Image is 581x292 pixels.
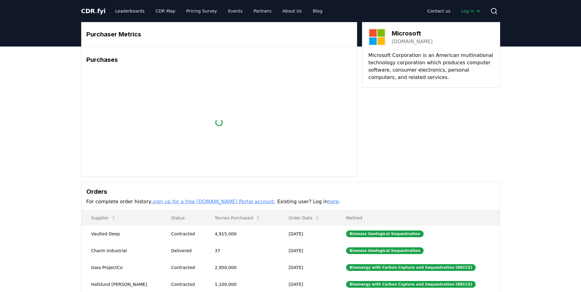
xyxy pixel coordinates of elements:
[328,199,339,204] a: here
[95,7,97,15] span: .
[86,55,352,64] h3: Purchases
[346,247,424,254] div: Biomass Geological Sequestration
[86,198,495,205] p: For complete order history, . Existing user? Log in .
[279,259,337,276] td: [DATE]
[249,6,276,17] a: Partners
[368,28,386,46] img: Microsoft-logo
[171,281,200,287] div: Contracted
[171,248,200,254] div: Delivered
[392,38,433,45] a: [DOMAIN_NAME]
[81,225,161,242] td: Vaulted Deep
[422,6,455,17] a: Contact us
[86,212,121,224] button: Supplier
[341,215,495,221] p: Method
[279,225,337,242] td: [DATE]
[215,118,223,126] div: loading
[368,52,494,81] p: Microsoft Corporation is an American multinational technology corporation which produces computer...
[171,231,200,237] div: Contracted
[277,6,307,17] a: About Us
[456,6,485,17] a: Log in
[151,6,180,17] a: CDR Map
[279,242,337,259] td: [DATE]
[81,259,161,276] td: Gaia ProjectCo
[210,212,265,224] button: Tonnes Purchased
[346,264,476,271] div: Bioenergy with Carbon Capture and Sequestration (BECCS)
[223,6,247,17] a: Events
[461,8,480,14] span: Log in
[205,242,279,259] td: 37
[308,6,327,17] a: Blog
[86,187,495,196] h3: Orders
[205,225,279,242] td: 4,915,000
[81,7,106,15] a: CDR.fyi
[81,7,106,15] span: CDR fyi
[346,230,424,237] div: Biomass Geological Sequestration
[171,264,200,271] div: Contracted
[81,242,161,259] td: Charm Industrial
[181,6,222,17] a: Pricing Survey
[392,29,433,38] h3: Microsoft
[205,259,279,276] td: 2,950,000
[110,6,149,17] a: Leaderboards
[166,215,200,221] p: Status
[422,6,485,17] nav: Main
[110,6,327,17] nav: Main
[284,212,325,224] button: Order Date
[346,281,476,288] div: Bioenergy with Carbon Capture and Sequestration (BECCS)
[153,199,274,204] a: sign up for a free [DOMAIN_NAME] Portal account
[86,30,352,39] h3: Purchaser Metrics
